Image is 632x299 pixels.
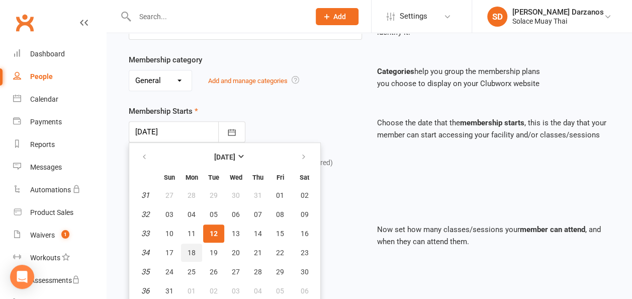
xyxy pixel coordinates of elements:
span: 30 [232,191,240,199]
span: 01 [188,287,196,295]
div: Waivers [30,231,55,239]
button: 27 [225,263,246,281]
span: 31 [254,191,262,199]
p: help you group the membership plans you choose to display on your Clubworx website [377,65,610,90]
span: 05 [276,287,284,295]
button: 04 [181,205,202,223]
button: 06 [225,205,246,223]
div: Open Intercom Messenger [10,265,34,289]
button: 28 [247,263,268,281]
small: Saturday [300,174,309,181]
button: 14 [247,225,268,243]
button: Add [316,8,358,25]
span: 03 [165,210,173,218]
em: 36 [141,286,149,295]
span: 01 [276,191,284,199]
span: 10 [165,230,173,238]
a: People [13,65,106,88]
a: Payments [13,111,106,133]
button: 21 [247,244,268,262]
em: 31 [141,191,149,200]
span: 13 [232,230,240,238]
small: Sunday [164,174,175,181]
input: Search... [132,10,303,24]
label: Membership Starts [129,105,198,117]
span: 29 [276,268,284,276]
button: 30 [292,263,317,281]
span: 20 [232,249,240,257]
small: Friday [277,174,284,181]
strong: member can attend [520,225,585,234]
button: 30 [225,186,246,204]
button: 25 [181,263,202,281]
small: Tuesday [208,174,219,181]
label: Membership category [129,54,202,66]
span: 06 [232,210,240,218]
button: 23 [292,244,317,262]
span: Settings [400,5,427,28]
div: [PERSON_NAME] Darzanos [512,8,604,17]
div: Automations [30,186,71,194]
span: Add [333,13,346,21]
span: 09 [301,210,309,218]
span: 02 [210,287,218,295]
span: 19 [210,249,218,257]
p: Now set how many classes/sessions your , and when they can attend them. [377,223,610,248]
a: Messages [13,156,106,179]
strong: [DATE] [214,153,235,161]
span: 1 [61,230,69,239]
em: 33 [141,229,149,238]
em: 34 [141,248,149,257]
button: 02 [292,186,317,204]
button: 22 [269,244,291,262]
button: 09 [292,205,317,223]
p: Choose the date that the , this is the day that your member can start accessing your facility and... [377,117,610,141]
span: 04 [254,287,262,295]
button: 07 [247,205,268,223]
small: Monday [186,174,198,181]
a: Clubworx [12,10,37,35]
a: Product Sales [13,201,106,224]
span: 16 [301,230,309,238]
button: 13 [225,225,246,243]
button: 27 [159,186,180,204]
span: 22 [276,249,284,257]
span: 31 [165,287,173,295]
span: 30 [301,268,309,276]
span: 18 [188,249,196,257]
button: 11 [181,225,202,243]
div: People [30,72,53,81]
div: Member Can Attend [121,228,204,240]
div: Workouts [30,254,60,262]
span: 25 [188,268,196,276]
button: 18 [181,244,202,262]
div: Messages [30,163,62,171]
a: Assessments [13,269,106,292]
span: 17 [165,249,173,257]
strong: membership starts [460,118,524,127]
div: Payments [30,118,62,126]
button: 15 [269,225,291,243]
strong: Categories [377,67,414,76]
button: 24 [159,263,180,281]
span: 29 [210,191,218,199]
button: 03 [159,205,180,223]
a: Calendar [13,88,106,111]
div: Assessments [30,276,80,284]
span: 02 [301,191,309,199]
a: Add and manage categories [208,77,288,85]
span: 23 [301,249,309,257]
div: SD [487,7,507,27]
span: 28 [188,191,196,199]
a: Waivers 1 [13,224,106,247]
button: 19 [203,244,224,262]
span: 11 [188,230,196,238]
button: 28 [181,186,202,204]
a: Workouts [13,247,106,269]
a: Automations [13,179,106,201]
span: 24 [165,268,173,276]
div: Solace Muay Thai [512,17,604,26]
em: 35 [141,267,149,276]
span: 12 [210,230,218,238]
span: 05 [210,210,218,218]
